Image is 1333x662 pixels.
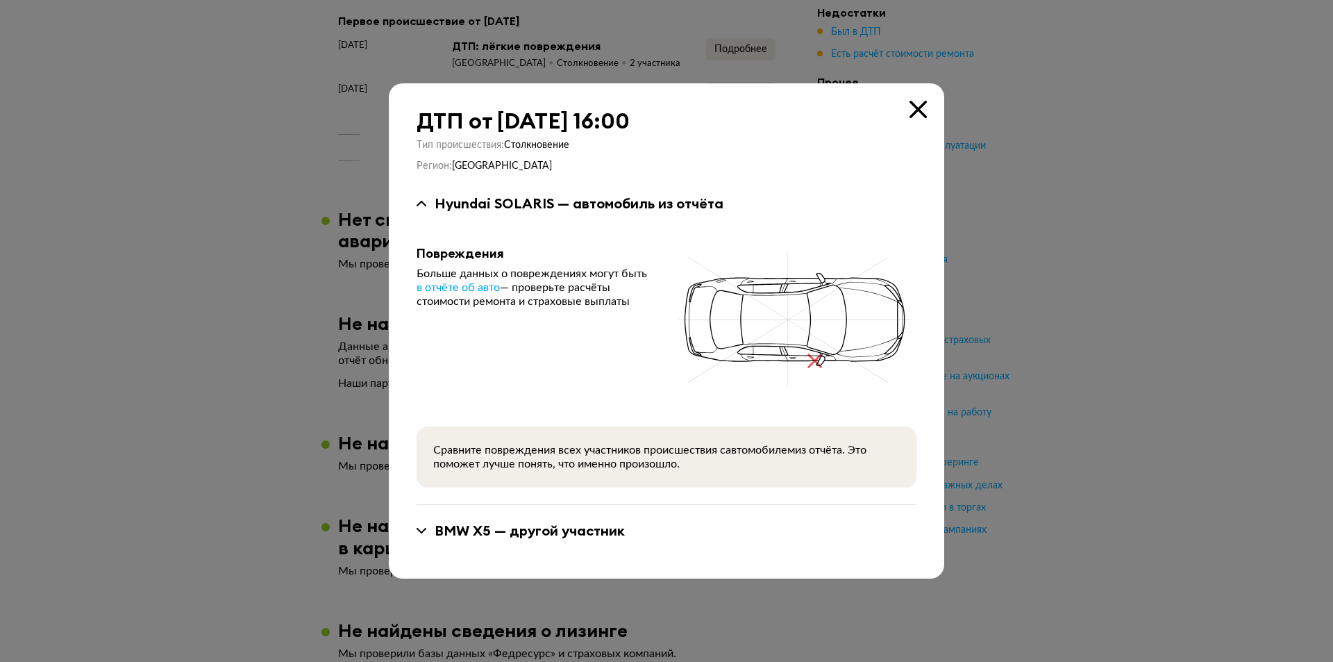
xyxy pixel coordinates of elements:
div: ДТП от [DATE] 16:00 [417,108,916,133]
span: [GEOGRAPHIC_DATA] [452,161,552,171]
div: Регион : [417,160,916,172]
div: BMW X5 — другой участник [435,522,625,540]
div: Тип происшествия : [417,139,916,151]
div: Больше данных о повреждениях могут быть — проверьте расчёты стоимости ремонта и страховые выплаты [417,267,651,308]
span: в отчёте об авто [417,282,500,293]
div: Сравните повреждения всех участников происшествия с автомобилем из отчёта. Это поможет лучше поня... [433,443,900,471]
div: Повреждения [417,246,651,261]
div: Hyundai SOLARIS — автомобиль из отчёта [435,195,723,213]
span: Столкновение [504,140,569,150]
a: в отчёте об авто [417,281,500,295]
